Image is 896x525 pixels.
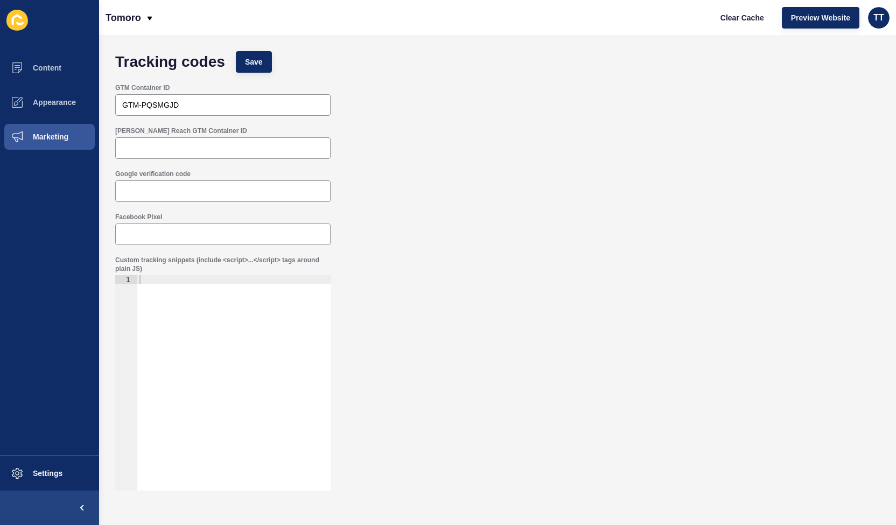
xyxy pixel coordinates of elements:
[236,51,272,73] button: Save
[791,12,850,23] span: Preview Website
[115,170,191,178] label: Google verification code
[115,127,247,135] label: [PERSON_NAME] Reach GTM Container ID
[711,7,773,29] button: Clear Cache
[115,57,225,67] h1: Tracking codes
[115,275,137,284] div: 1
[873,12,884,23] span: TT
[115,83,170,92] label: GTM Container ID
[106,4,141,31] p: Tomoro
[782,7,859,29] button: Preview Website
[115,256,331,273] label: Custom tracking snippets (include <script>...</script> tags around plain JS)
[245,57,263,67] span: Save
[115,213,162,221] label: Facebook Pixel
[720,12,764,23] span: Clear Cache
